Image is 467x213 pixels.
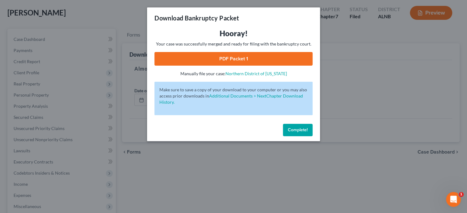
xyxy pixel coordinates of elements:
p: Manually file your case: [154,71,313,77]
p: Make sure to save a copy of your download to your computer or you may also access prior downloads in [159,87,308,105]
a: PDF Packet 1 [154,52,313,66]
a: Northern District of [US_STATE] [225,71,287,76]
h3: Hooray! [154,28,313,38]
h3: Download Bankruptcy Packet [154,14,239,22]
button: Complete! [283,124,313,136]
iframe: Intercom live chat [446,192,461,207]
span: 1 [459,192,464,197]
a: Additional Documents > NextChapter Download History. [159,93,303,105]
p: Your case was successfully merged and ready for filing with the bankruptcy court. [154,41,313,47]
span: Complete! [288,127,308,133]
